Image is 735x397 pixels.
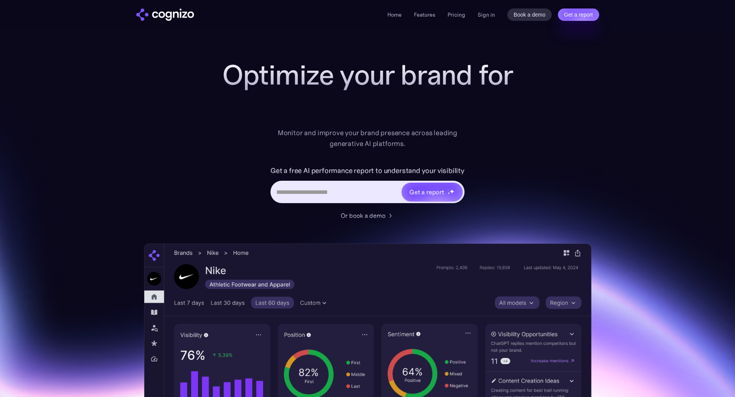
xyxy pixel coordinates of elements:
h1: Optimize your brand for [213,59,522,90]
div: Monitor and improve your brand presence across leading generative AI platforms. [273,127,463,149]
div: Or book a demo [341,211,385,220]
img: star [448,189,449,190]
a: Book a demo [507,8,552,21]
a: Get a report [558,8,599,21]
img: cognizo logo [136,8,194,21]
img: star [449,189,455,194]
a: Or book a demo [341,211,395,220]
a: Get a reportstarstarstar [401,182,463,202]
a: home [136,8,194,21]
a: Pricing [448,11,465,18]
a: Features [414,11,435,18]
label: Get a free AI performance report to understand your visibility [270,165,465,177]
a: Home [387,11,402,18]
form: Hero URL Input Form [270,165,465,207]
a: Sign in [478,10,495,19]
img: star [448,192,450,195]
div: Get a report [409,187,444,197]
